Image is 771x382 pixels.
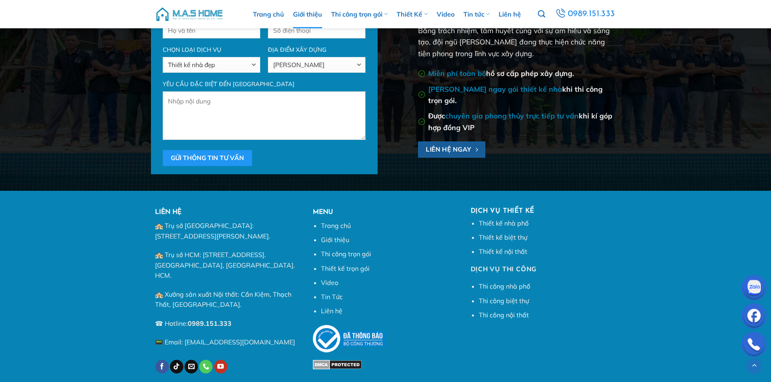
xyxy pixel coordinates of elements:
a: Thi công trọn gói [321,250,371,258]
a: Thiết kế biệt thự [479,233,527,241]
span: Bằng trách nhiệm, tâm huyết cùng với sự am hiểu và sáng tạo, đội ngũ [PERSON_NAME] đang thực hiện... [418,26,610,58]
a: Video [321,279,338,287]
a: Giới thiệu [321,236,349,244]
a: Lên đầu trang [746,358,762,374]
a: Theo dõi trên YouTube [214,360,227,374]
p: 🏤 Trụ sở [GEOGRAPHIC_DATA]: [STREET_ADDRESS][PERSON_NAME]. [155,221,301,241]
strong: [PERSON_NAME] ngay gói thiết kế nhà [428,84,562,93]
img: Facebook [742,305,766,329]
label: Chọn loại dịch vụ [163,45,260,55]
label: Địa điểm xây dựng [268,45,365,55]
span: hồ sơ cấp phép xây dựng. [428,69,574,78]
strong: Miễn phí toàn bộ [428,69,486,78]
input: Họ và tên [163,23,260,38]
input: Số điện thoại [268,23,365,38]
span: Liên hệ ngay [426,144,472,154]
a: Trang chủ [321,222,351,230]
a: Thi công biệt thự [479,297,529,305]
a: Thiết kế nội thất [479,247,527,255]
strong: LIÊN HỆ [155,209,181,215]
a: 0989.151.333 [188,319,232,327]
a: Thi công nội thất [479,311,529,319]
a: Gửi email cho chúng tôi [185,360,198,374]
img: DMCA.com Protection Status [313,360,362,369]
a: Theo dõi trên TikTok [170,360,183,374]
a: 0989.151.333 [554,7,617,21]
span: 0989.151.333 [567,7,616,21]
a: Theo dõi trên Facebook [155,360,169,374]
p: 🏤 Trụ sở HCM: [STREET_ADDRESS]. [GEOGRAPHIC_DATA], [GEOGRAPHIC_DATA]. HCM. [155,250,301,281]
a: Tìm kiếm [538,6,545,23]
img: Phone [742,333,766,358]
a: Thi công nhà phố [479,282,530,290]
a: Tin Tức [321,293,343,301]
p: 🏤 Xưởng sản xuất Nội thất: Cần Kiệm, Thạch Thất, [GEOGRAPHIC_DATA]. [155,289,301,310]
span: Được khi kí góp hợp đồng VIP [428,111,612,132]
a: Liên hệ ngay [418,141,486,157]
a: Thiết kế trọn gói [321,264,370,272]
strong: Dịch vụ thiết kế [471,208,535,214]
strong: MENU [313,209,333,215]
a: Thiết kế nhà phố [479,219,529,227]
span: khi thi công trọn gói. [428,84,603,105]
strong: Dịch vụ thi công [471,265,537,273]
a: Gọi cho chúng tôi [199,360,212,374]
p: 📟 Email: [EMAIL_ADDRESS][DOMAIN_NAME] [155,337,301,348]
label: Yêu cầu đặc biệt đến [GEOGRAPHIC_DATA] [163,80,365,89]
img: M.A.S HOME – Tổng Thầu Thiết Kế Và Xây Nhà Trọn Gói [155,2,224,26]
strong: chuyên gia phong thủy trực tiếp tư vấn [445,111,579,120]
input: Gửi thông tin tư vấn [163,150,252,166]
p: ☎ Hotline: [155,319,301,329]
img: Zalo [742,277,766,301]
a: Liên hệ [321,307,342,315]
